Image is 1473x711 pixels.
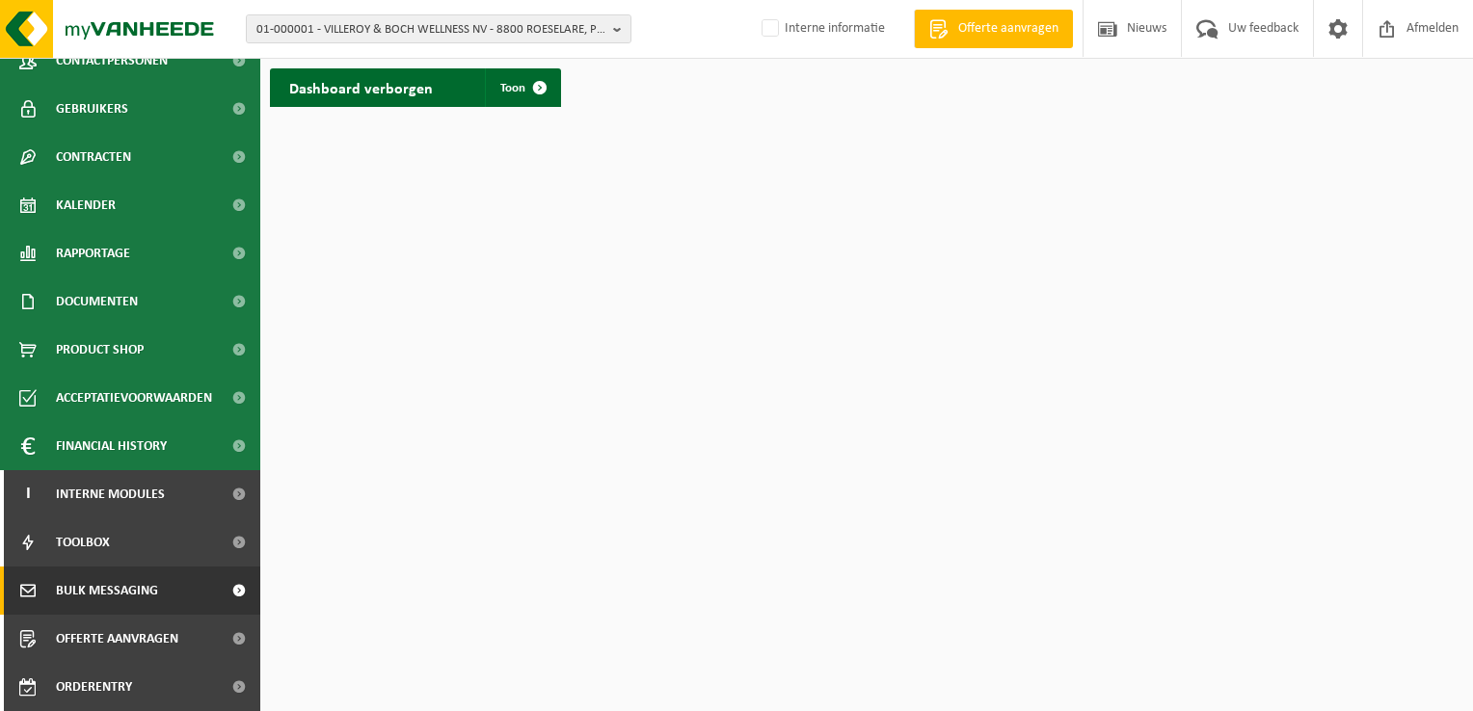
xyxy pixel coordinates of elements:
a: Offerte aanvragen [914,10,1073,48]
a: Toon [485,68,559,107]
span: Offerte aanvragen [56,615,178,663]
button: 01-000001 - VILLEROY & BOCH WELLNESS NV - 8800 ROESELARE, POPULIERSTRAAT 1 [246,14,631,43]
span: Orderentry Goedkeuring [56,663,218,711]
span: Toolbox [56,518,110,566]
span: Documenten [56,277,138,326]
span: Contracten [56,133,131,181]
span: Kalender [56,181,116,229]
span: Interne modules [56,470,165,518]
span: Offerte aanvragen [953,19,1063,39]
span: Gebruikers [56,85,128,133]
span: Bulk Messaging [56,566,158,615]
span: 01-000001 - VILLEROY & BOCH WELLNESS NV - 8800 ROESELARE, POPULIERSTRAAT 1 [256,15,605,44]
span: Contactpersonen [56,37,168,85]
span: Financial History [56,422,167,470]
span: Acceptatievoorwaarden [56,374,212,422]
span: Toon [500,82,525,94]
span: I [19,470,37,518]
span: Product Shop [56,326,144,374]
h2: Dashboard verborgen [270,68,452,106]
label: Interne informatie [758,14,885,43]
span: Rapportage [56,229,130,277]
